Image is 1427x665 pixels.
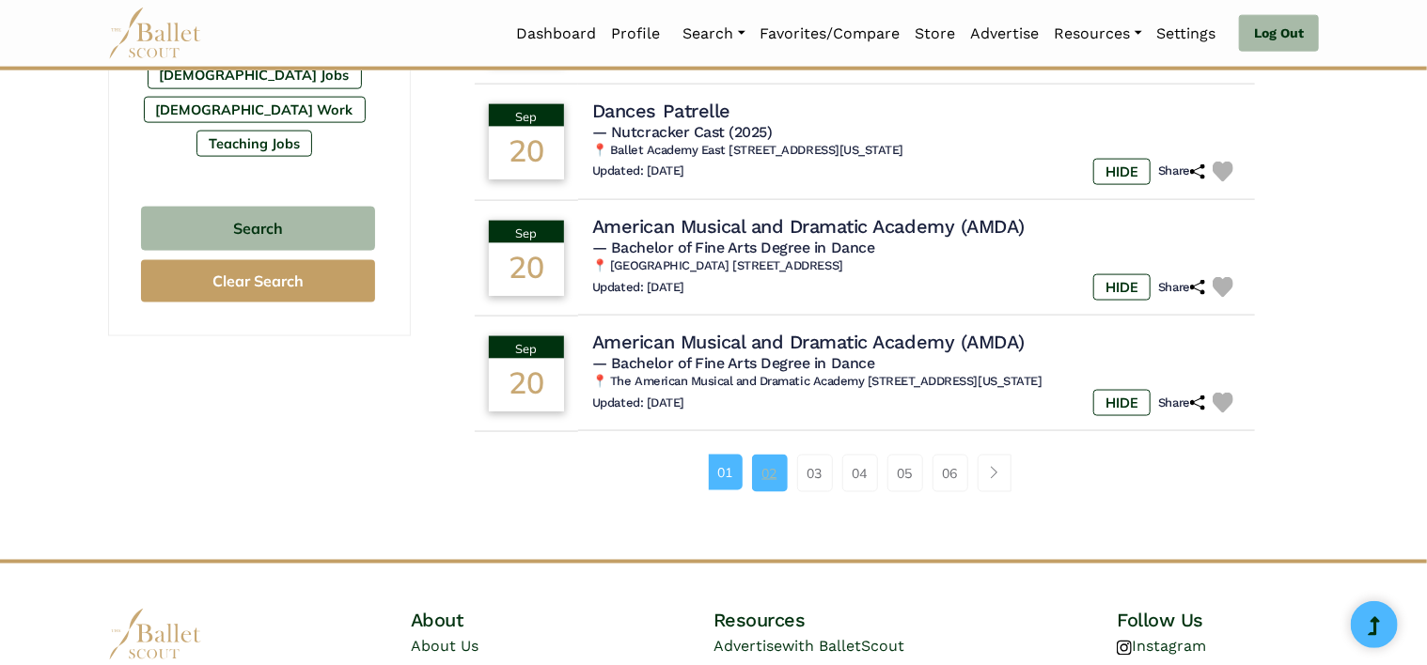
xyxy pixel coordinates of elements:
h6: Share [1158,395,1205,411]
h6: Updated: [DATE] [592,395,684,411]
a: Resources [1047,14,1150,54]
label: Teaching Jobs [196,131,312,157]
label: [DEMOGRAPHIC_DATA] Jobs [148,62,362,88]
a: Profile [604,14,668,54]
span: — Bachelor of Fine Arts Degree in Dance [592,354,874,372]
a: Advertise [964,14,1047,54]
a: Settings [1150,14,1224,54]
h6: Share [1158,163,1205,179]
a: Advertisewith BalletScout [713,638,904,656]
img: logo [108,609,202,660]
a: Log Out [1239,15,1319,53]
div: 20 [489,359,564,411]
h6: Updated: [DATE] [592,163,684,179]
h4: Resources [713,609,1016,633]
div: Sep [489,336,564,359]
h4: American Musical and Dramatic Academy (AMDA) [592,214,1025,239]
span: — Bachelor of Fine Arts Degree in Dance [592,239,874,256]
label: HIDE [1093,274,1151,301]
button: Search [141,207,375,251]
a: 03 [797,455,833,492]
div: Sep [489,221,564,243]
div: Sep [489,104,564,127]
a: 01 [709,455,743,490]
h4: Dances Patrelle [592,99,730,123]
a: Store [908,14,964,54]
a: 05 [887,455,923,492]
button: Clear Search [141,260,375,302]
label: HIDE [1093,159,1151,185]
div: 20 [489,243,564,296]
h6: Share [1158,280,1205,296]
h4: About [411,609,613,633]
div: 20 [489,127,564,179]
a: 06 [933,455,968,492]
span: — Nutcracker Cast (2025) [592,123,772,141]
a: 04 [842,455,878,492]
a: About Us [411,638,478,656]
a: Instagram [1117,638,1206,656]
img: instagram logo [1117,641,1132,656]
h6: 📍 The American Musical and Dramatic Academy [STREET_ADDRESS][US_STATE] [592,374,1241,390]
a: Search [676,14,753,54]
h4: American Musical and Dramatic Academy (AMDA) [592,330,1025,354]
nav: Page navigation example [709,455,1022,492]
a: Dashboard [510,14,604,54]
a: Favorites/Compare [753,14,908,54]
h6: 📍 Ballet Academy East [STREET_ADDRESS][US_STATE] [592,143,1241,159]
label: [DEMOGRAPHIC_DATA] Work [144,97,366,123]
h6: Updated: [DATE] [592,280,684,296]
h6: 📍 [GEOGRAPHIC_DATA] [STREET_ADDRESS] [592,258,1241,274]
a: 02 [752,455,788,492]
h4: Follow Us [1117,609,1319,633]
span: with BalletScout [782,638,904,656]
label: HIDE [1093,390,1151,416]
